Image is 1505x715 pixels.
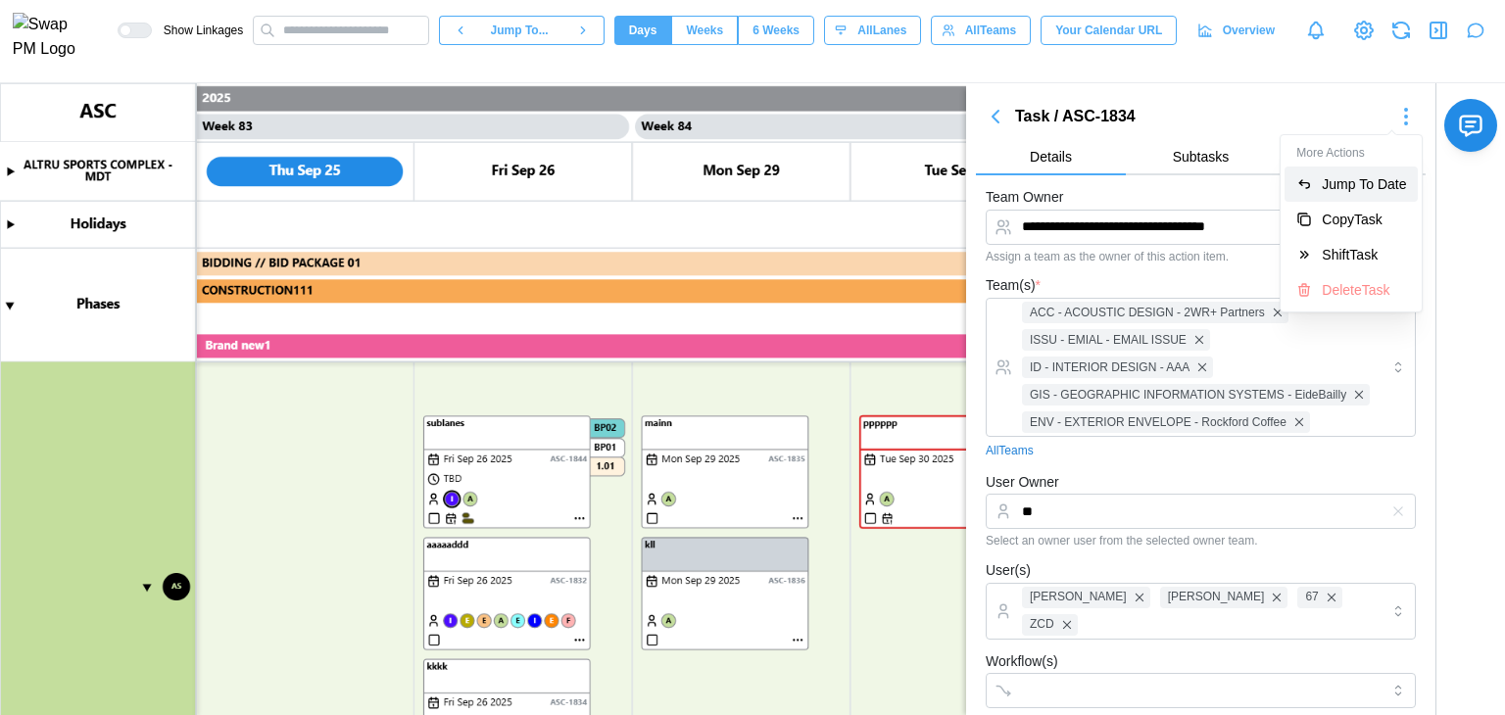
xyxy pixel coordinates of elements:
span: Jump To... [491,17,549,44]
span: Your Calendar URL [1055,17,1162,44]
img: Swap PM Logo [13,13,92,62]
span: ENV - EXTERIOR ENVELOPE - Rockford Coffee [1030,413,1287,432]
span: [PERSON_NAME] [1030,588,1127,606]
span: ACC - ACOUSTIC DESIGN - 2WR+ Partners [1030,304,1265,322]
span: [PERSON_NAME] [1168,588,1265,606]
span: 6 Weeks [752,17,800,44]
label: Team(s) [986,275,1041,297]
button: Close Drawer [1425,17,1452,44]
span: Show Linkages [152,23,243,38]
span: 67 [1305,588,1318,606]
a: Notifications [1299,14,1333,47]
a: All Teams [986,442,1034,460]
div: Shift Task [1322,247,1406,262]
span: Weeks [686,17,723,44]
div: Copy Task [1322,212,1406,227]
div: More Actions [1285,139,1418,167]
label: Team Owner [986,187,1063,209]
span: Days [629,17,657,44]
span: ZCD [1030,615,1054,634]
label: User Owner [986,472,1059,494]
span: ID - INTERIOR DESIGN - AAA [1030,358,1189,377]
label: User(s) [986,560,1031,582]
div: Delete Task [1322,282,1406,298]
button: Open project assistant [1462,17,1489,44]
div: Select an owner user from the selected owner team. [986,534,1416,548]
span: ISSU - EMIAL - EMAIL ISSUE [1030,331,1187,350]
div: Jump To Date [1322,176,1406,192]
div: Task / ASC-1834 [1015,105,1386,129]
a: View Project [1350,17,1378,44]
span: All Teams [965,17,1016,44]
span: Overview [1223,17,1275,44]
button: Refresh Grid [1387,17,1415,44]
label: Workflow(s) [986,651,1058,673]
span: GIS - GEOGRAPHIC INFORMATION SYSTEMS - EideBailly [1030,386,1346,405]
div: Assign a team as the owner of this action item. [986,250,1416,263]
span: Details [1030,150,1072,164]
span: All Lanes [857,17,906,44]
span: Subtasks [1173,150,1230,164]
